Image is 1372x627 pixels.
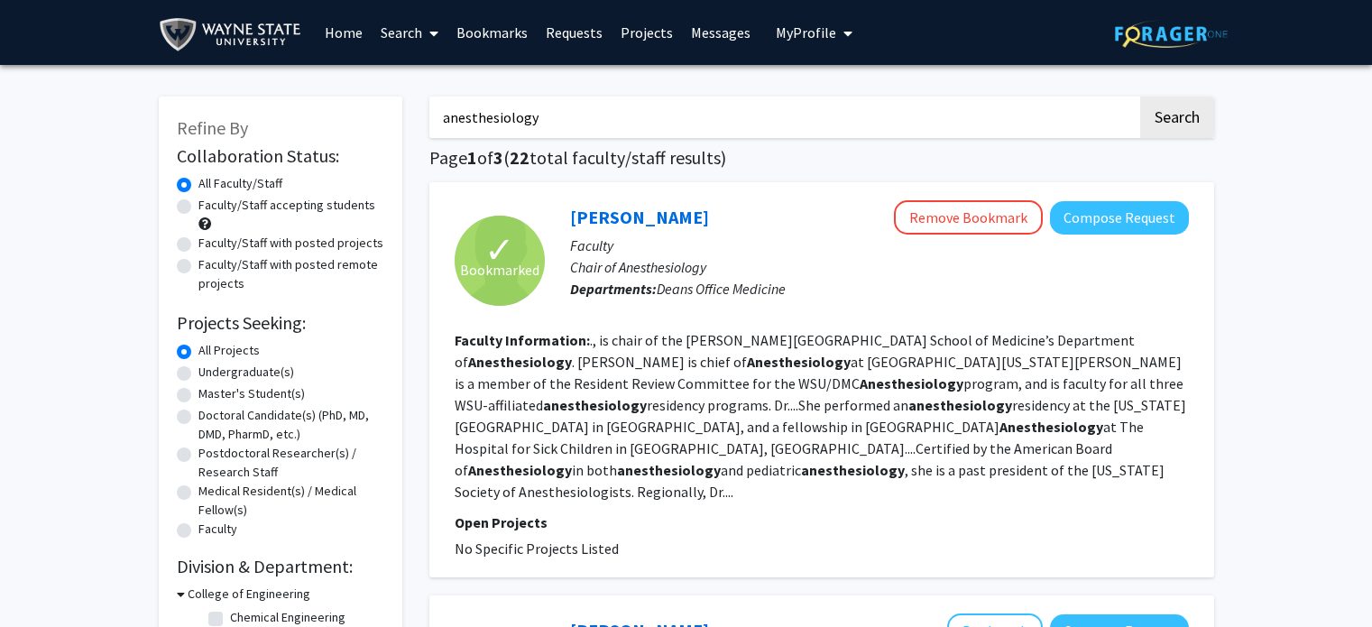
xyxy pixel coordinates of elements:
label: Chemical Engineering [230,608,345,627]
span: No Specific Projects Listed [455,539,619,558]
h2: Division & Department: [177,556,384,577]
p: Open Projects [455,512,1189,533]
a: Requests [537,1,612,64]
label: Undergraduate(s) [198,363,294,382]
b: anesthesiology [543,396,647,414]
label: Doctoral Candidate(s) (PhD, MD, DMD, PharmD, etc.) [198,406,384,444]
b: Departments: [570,280,657,298]
fg-read-more: ., is chair of the [PERSON_NAME][GEOGRAPHIC_DATA] School of Medicine’s Department of . [PERSON_NA... [455,331,1186,501]
label: Faculty [198,520,237,539]
img: Wayne State University Logo [159,14,309,55]
span: My Profile [776,23,836,41]
h2: Collaboration Status: [177,145,384,167]
label: Postdoctoral Researcher(s) / Research Staff [198,444,384,482]
b: Anesthesiology [999,418,1103,436]
img: ForagerOne Logo [1115,20,1228,48]
span: 22 [510,146,529,169]
button: Remove Bookmark [894,200,1043,235]
a: Bookmarks [447,1,537,64]
p: Faculty [570,235,1189,256]
p: Chair of Anesthesiology [570,256,1189,278]
label: Master's Student(s) [198,384,305,403]
span: Deans Office Medicine [657,280,786,298]
a: Search [372,1,447,64]
label: Medical Resident(s) / Medical Fellow(s) [198,482,384,520]
label: Faculty/Staff accepting students [198,196,375,215]
iframe: Chat [14,546,77,613]
a: Home [316,1,372,64]
b: Anesthesiology [860,374,963,392]
label: Faculty/Staff with posted projects [198,234,383,253]
button: Search [1140,97,1214,138]
input: Search Keywords [429,97,1137,138]
span: 1 [467,146,477,169]
b: Anesthesiology [747,353,851,371]
h3: College of Engineering [188,585,310,604]
b: anesthesiology [617,461,721,479]
span: 3 [493,146,503,169]
b: anesthesiology [908,396,1012,414]
a: Messages [682,1,760,64]
a: [PERSON_NAME] [570,206,709,228]
b: anesthesiology [801,461,905,479]
span: Refine By [177,116,248,139]
b: Anesthesiology [468,461,572,479]
button: Compose Request to Maria Zestos [1050,201,1189,235]
h2: Projects Seeking: [177,312,384,334]
h1: Page of ( total faculty/staff results) [429,147,1214,169]
label: All Projects [198,341,260,360]
label: All Faculty/Staff [198,174,282,193]
b: Anesthesiology [468,353,572,371]
span: ✓ [484,241,515,259]
span: Bookmarked [460,259,539,281]
label: Faculty/Staff with posted remote projects [198,255,384,293]
a: Projects [612,1,682,64]
b: Faculty Information: [455,331,590,349]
